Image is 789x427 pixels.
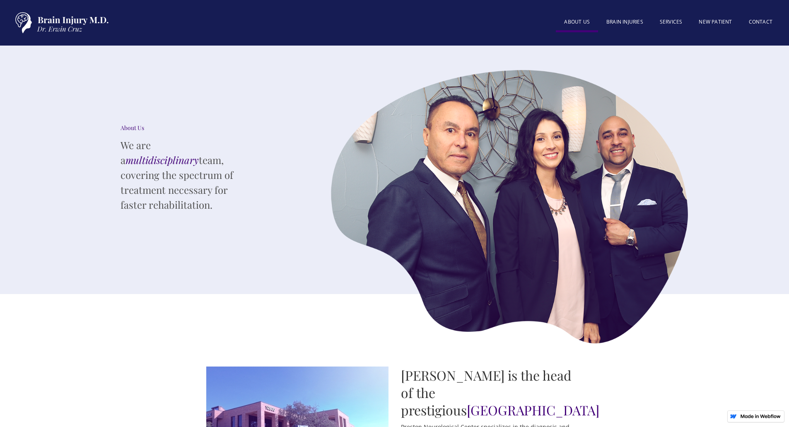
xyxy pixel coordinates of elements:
a: BRAIN INJURIES [598,14,651,30]
a: About US [556,14,598,32]
a: home [8,8,112,37]
em: multidisciplinary [125,153,199,166]
a: Contact [741,14,781,30]
div: About Us [121,124,245,132]
a: SERVICES [651,14,691,30]
img: Made in Webflow [740,414,781,418]
a: New patient [690,14,740,30]
span: [GEOGRAPHIC_DATA] [467,401,599,419]
h2: [PERSON_NAME] is the head of the prestigious [401,367,583,419]
p: We are a team, covering the spectrum of treatment necessary for faster rehabilitation. [121,138,245,212]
